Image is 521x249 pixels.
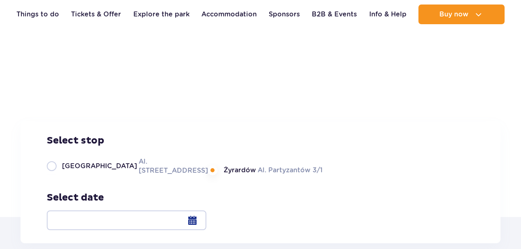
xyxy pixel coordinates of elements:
a: Accommodation [201,5,257,24]
a: Info & Help [369,5,407,24]
label: Al. [STREET_ADDRESS] [47,157,199,175]
label: Al. Partyzantów 3/1 [208,165,322,175]
span: Żyrardów [224,166,256,175]
a: Things to do [16,5,59,24]
a: B2B & Events [312,5,357,24]
h3: Select stop [47,135,322,147]
h3: Select date [47,192,206,204]
a: Explore the park [133,5,190,24]
a: Tickets & Offer [71,5,121,24]
button: Buy now [418,5,505,24]
a: Sponsors [269,5,300,24]
span: [GEOGRAPHIC_DATA] [62,162,137,171]
span: Buy now [439,11,468,18]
